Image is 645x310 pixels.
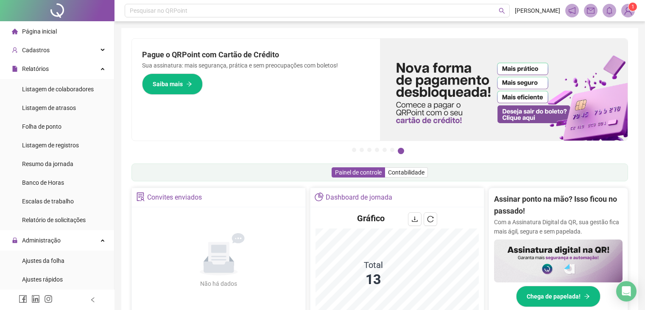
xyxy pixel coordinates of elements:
span: Folha de ponto [22,123,61,130]
span: reload [427,216,434,223]
span: Ajustes da folha [22,257,64,264]
span: Contabilidade [388,169,424,176]
span: facebook [19,295,27,303]
span: search [499,8,505,14]
h4: Gráfico [357,212,385,224]
span: Chega de papelada! [527,292,581,301]
span: instagram [44,295,53,303]
button: 7 [398,148,404,154]
div: Dashboard de jornada [326,190,392,205]
span: 1 [631,4,634,10]
button: 2 [360,148,364,152]
p: Sua assinatura: mais segurança, prática e sem preocupações com boletos! [142,61,370,70]
sup: Atualize o seu contato no menu Meus Dados [628,3,637,11]
span: Resumo da jornada [22,161,73,167]
span: Saiba mais [153,79,183,89]
div: Não há dados [180,279,258,288]
p: Com a Assinatura Digital da QR, sua gestão fica mais ágil, segura e sem papelada. [494,217,623,236]
span: arrow-right [584,293,590,299]
button: 5 [383,148,387,152]
button: 6 [390,148,394,152]
span: Listagem de colaboradores [22,86,94,93]
span: mail [587,7,595,14]
span: bell [606,7,613,14]
span: left [90,297,96,303]
span: pie-chart [315,192,324,201]
button: 4 [375,148,379,152]
button: Chega de papelada! [516,286,600,307]
h2: Assinar ponto na mão? Isso ficou no passado! [494,193,623,217]
span: Painel de controle [335,169,382,176]
span: Administração [22,237,61,244]
span: solution [136,192,145,201]
span: Ajustes rápidos [22,276,63,283]
span: notification [568,7,576,14]
span: arrow-right [186,81,192,87]
h2: Pague o QRPoint com Cartão de Crédito [142,49,370,61]
div: Open Intercom Messenger [616,281,637,302]
span: Escalas de trabalho [22,198,74,205]
span: [PERSON_NAME] [515,6,560,15]
span: linkedin [31,295,40,303]
img: 93661 [622,4,634,17]
button: Saiba mais [142,73,203,95]
span: lock [12,237,18,243]
button: 1 [352,148,356,152]
img: banner%2F02c71560-61a6-44d4-94b9-c8ab97240462.png [494,240,623,282]
span: Listagem de atrasos [22,104,76,111]
span: download [411,216,418,223]
span: Página inicial [22,28,57,35]
div: Convites enviados [147,190,202,205]
span: Relatórios [22,65,49,72]
span: Cadastros [22,47,50,54]
button: 3 [367,148,371,152]
img: banner%2F096dab35-e1a4-4d07-87c2-cf089f3812bf.png [380,39,628,141]
span: Banco de Horas [22,179,64,186]
span: user-add [12,47,18,53]
span: Relatório de solicitações [22,217,86,223]
span: Listagem de registros [22,142,79,149]
span: file [12,66,18,72]
span: home [12,28,18,34]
